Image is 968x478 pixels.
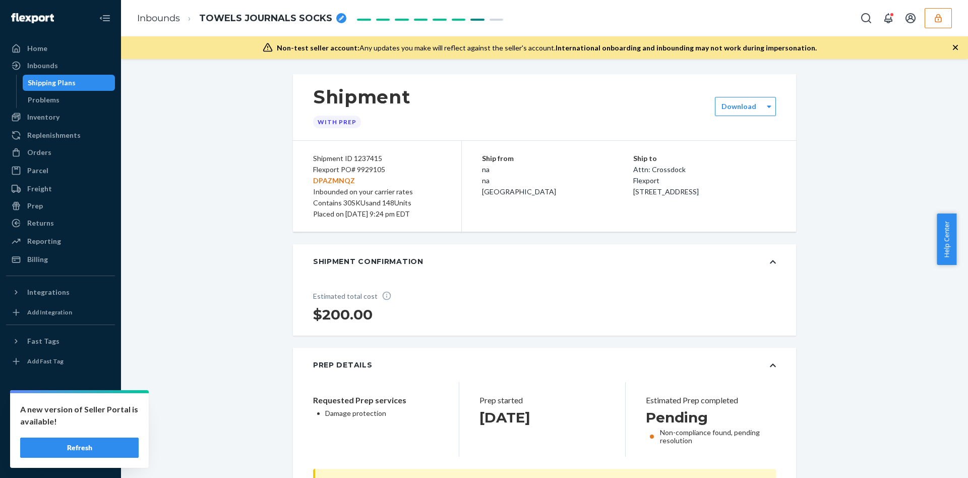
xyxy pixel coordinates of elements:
p: Ship from [482,153,633,164]
span: na na [GEOGRAPHIC_DATA] [482,165,556,196]
span: TOWELS JOURNALS SOCKS [199,12,332,25]
a: Help Center [6,433,115,449]
header: Prep started [479,394,604,406]
div: Prep [27,201,43,211]
span: Non-test seller account: [277,43,359,52]
div: Any updates you make will reflect against the seller's account. [277,43,817,53]
div: Inbounded on your carrier rates [313,186,441,197]
div: Fast Tags [27,336,59,346]
button: Open Search Box [856,8,876,28]
div: Non-compliance found, pending resolution [646,429,771,445]
div: Billing [27,254,48,264]
img: Flexport logo [11,13,54,23]
div: Orders [27,147,51,157]
a: Inbounds [6,58,115,74]
a: Problems [23,92,115,108]
div: Contains 30 SKUs and 148 Units [313,197,441,208]
h1: $200.00 [313,305,399,324]
div: Inbounds [27,61,58,71]
div: Problems [28,95,59,105]
h1: Shipment [313,86,410,108]
a: Returns [6,215,115,231]
label: Download [721,101,756,112]
div: Freight [27,184,52,194]
div: Prep Details [313,360,372,370]
a: Parcel [6,163,115,179]
a: Replenishments [6,127,115,143]
span: [STREET_ADDRESS] [633,187,699,196]
button: Refresh [20,438,139,458]
p: Estimated total cost [313,291,399,301]
a: Prep [6,198,115,214]
button: Open notifications [878,8,898,28]
a: Freight [6,181,115,197]
p: Flexport [633,175,776,186]
h2: Pending [646,408,771,427]
span: International onboarding and inbounding may not work during impersonation. [556,43,817,52]
button: Close Navigation [95,8,115,28]
a: Home [6,40,115,57]
button: Fast Tags [6,333,115,349]
div: Integrations [27,287,70,297]
div: Reporting [27,236,61,246]
a: Add Integration [6,304,115,321]
div: Inventory [27,112,59,122]
button: Integrations [6,284,115,300]
a: Inbounds [137,13,180,24]
a: Billing [6,251,115,268]
div: Shipment Confirmation [313,256,423,267]
a: Orders [6,144,115,161]
p: Damage protection [325,408,439,418]
div: Parcel [27,166,48,176]
div: With prep [313,116,361,128]
p: Requested Prep services [313,394,439,406]
button: Open account menu [900,8,921,28]
div: Add Fast Tag [27,357,64,365]
a: Settings [6,398,115,414]
div: Placed on [DATE] 9:24 pm EDT [313,208,441,220]
header: Estimated Prep completed [646,394,771,406]
a: Inventory [6,109,115,125]
a: Add Fast Tag [6,353,115,369]
p: A new version of Seller Portal is available! [20,403,139,428]
ol: breadcrumbs [129,4,354,33]
div: Replenishments [27,130,81,140]
p: Ship to [633,153,776,164]
button: Help Center [937,214,956,265]
p: Attn: Crossdock [633,164,776,175]
div: Returns [27,218,54,228]
div: Add Integration [27,308,72,316]
p: DPAZMNQZ [313,175,441,186]
div: Shipment ID 1237415 [313,153,441,164]
a: Shipping Plans [23,75,115,91]
h2: [DATE] [479,408,604,427]
div: Shipping Plans [28,78,76,88]
button: Give Feedback [6,450,115,466]
div: Flexport PO# 9929105 [313,164,441,186]
a: Talk to Support [6,415,115,432]
a: Reporting [6,233,115,249]
div: Home [27,43,47,54]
